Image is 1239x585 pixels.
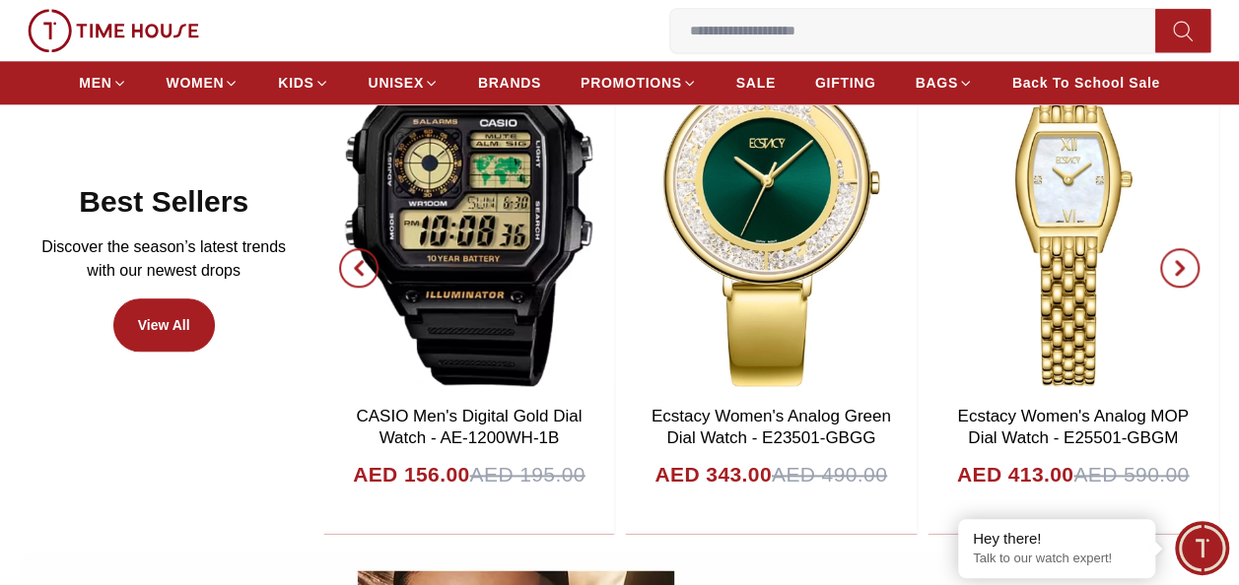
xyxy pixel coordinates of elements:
a: View All [113,298,215,352]
a: GIFTING [815,65,876,100]
p: Talk to our watch expert! [973,551,1140,567]
span: PROMOTIONS [581,73,682,93]
span: AED 195.00 [469,459,585,490]
a: PROMOTIONS [581,65,697,100]
span: KIDS [278,73,313,93]
a: MEN [79,65,126,100]
span: AED 590.00 [1073,459,1189,490]
span: AED 490.00 [772,459,887,490]
a: Back To School Sale [1012,65,1160,100]
a: WOMEN [167,65,240,100]
span: UNISEX [369,73,424,93]
div: Hey there! [973,529,1140,549]
h4: AED 156.00 [353,459,469,490]
span: SALE [736,73,776,93]
a: BRANDS [478,65,541,100]
img: ... [28,9,199,52]
span: Back To School Sale [1012,73,1160,93]
p: Discover the season’s latest trends with our newest drops [35,235,292,283]
a: Ecstacy Women's Analog MOP Dial Watch - E25501-GBGM [957,407,1188,447]
a: BAGS [915,65,972,100]
span: WOMEN [167,73,225,93]
a: KIDS [278,65,328,100]
span: BRANDS [478,73,541,93]
img: Ecstacy Women's Analog MOP Dial Watch - E25501-GBGM [928,2,1218,396]
span: BAGS [915,73,957,93]
span: GIFTING [815,73,876,93]
a: UNISEX [369,65,439,100]
img: CASIO Men's Digital Gold Dial Watch - AE-1200WH-1B [323,2,614,396]
h4: AED 413.00 [957,459,1073,490]
h4: AED 343.00 [654,459,771,490]
div: Chat Widget [1175,521,1229,575]
a: Ecstacy Women's Analog Green Dial Watch - E23501-GBGG [652,407,891,447]
h2: Best Sellers [79,184,248,220]
a: CASIO Men's Digital Gold Dial Watch - AE-1200WH-1B [356,407,582,447]
img: Ecstacy Women's Analog Green Dial Watch - E23501-GBGG [626,2,917,396]
a: SALE [736,65,776,100]
span: MEN [79,73,111,93]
